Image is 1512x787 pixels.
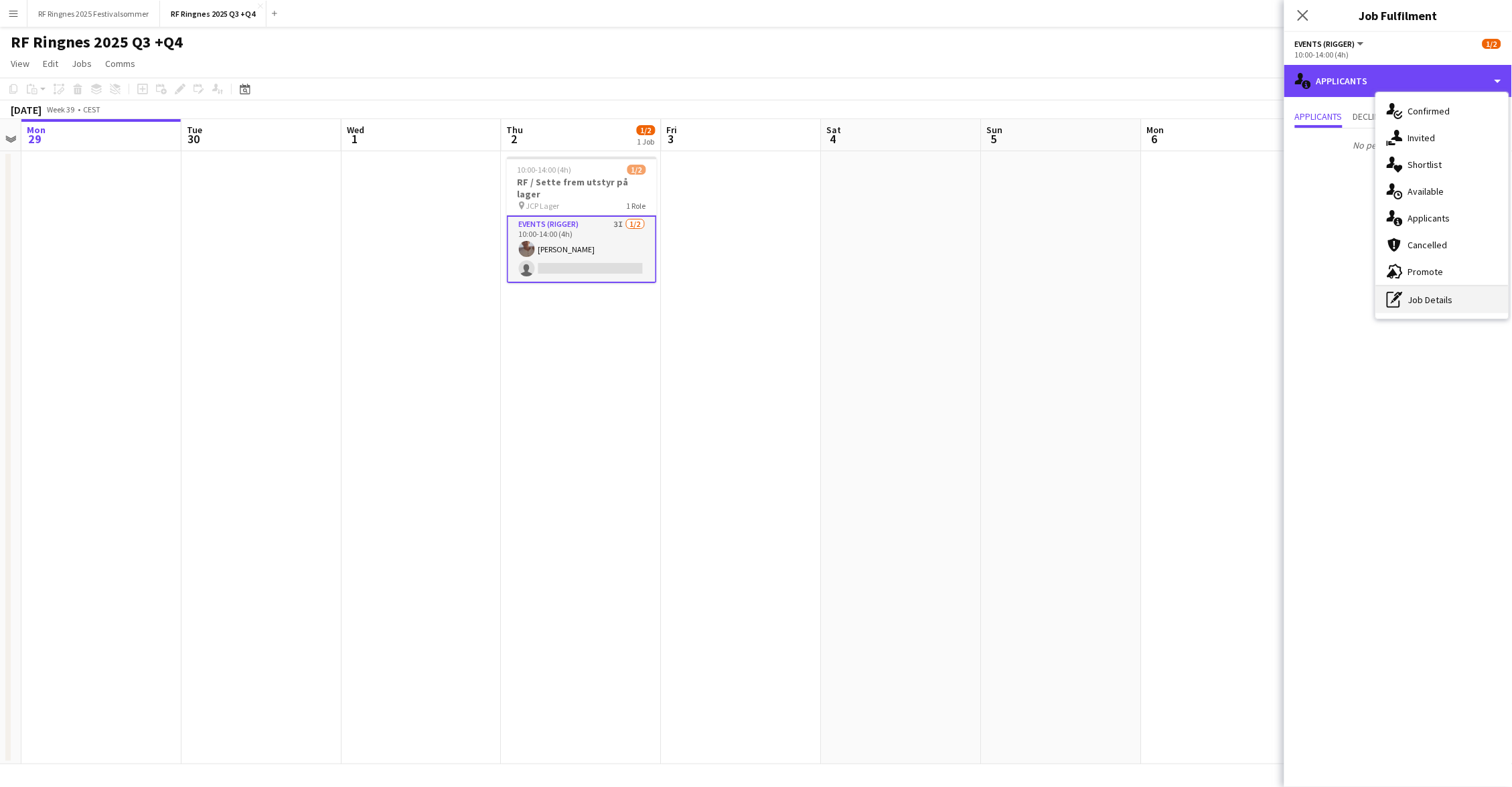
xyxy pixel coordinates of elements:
span: Thu [507,124,524,136]
a: Edit [37,55,64,72]
span: Mon [27,124,46,136]
div: Applicants [1284,65,1512,97]
span: JCP Lager [526,201,560,211]
span: Events (Rigger) [1295,39,1355,49]
span: Mon [1147,124,1164,136]
span: Cancelled [1408,239,1448,251]
span: Jobs [72,58,92,70]
button: Events (Rigger) [1295,39,1366,49]
span: 2 [505,131,524,147]
span: Applicants [1408,212,1450,224]
span: Fri [667,124,678,136]
div: CEST [83,104,100,114]
span: 1 [345,131,364,147]
span: Confirmed [1408,105,1450,117]
span: Tue [187,124,202,136]
div: [DATE] [11,103,42,116]
app-card-role: Events (Rigger)3I1/210:00-14:00 (4h)[PERSON_NAME] [507,215,657,283]
app-job-card: 10:00-14:00 (4h)1/2RF / Sette frem utstyr på lager JCP Lager1 RoleEvents (Rigger)3I1/210:00-14:00... [507,157,657,283]
a: View [5,55,35,72]
span: Applicants [1295,112,1343,121]
div: 1 Job [637,137,655,147]
h3: Job Fulfilment [1284,7,1512,24]
h3: RF / Sette frem utstyr på lager [507,176,657,200]
span: 30 [185,131,202,147]
span: Week 39 [44,104,78,114]
span: Invited [1408,132,1436,144]
span: 1 Role [627,201,646,211]
span: 29 [25,131,46,147]
span: Promote [1408,266,1444,278]
span: 3 [665,131,678,147]
button: RF Ringnes 2025 Festivalsommer [27,1,160,27]
span: Declined [1353,112,1390,121]
span: Comms [105,58,135,70]
span: Shortlist [1408,159,1442,171]
span: 10:00-14:00 (4h) [518,165,572,175]
span: View [11,58,29,70]
div: 10:00-14:00 (4h) [1295,50,1501,60]
span: 1/2 [627,165,646,175]
span: 6 [1145,131,1164,147]
div: Job Details [1376,286,1509,313]
p: No pending applicants [1284,134,1512,157]
a: Jobs [66,55,97,72]
span: 5 [985,131,1003,147]
span: Available [1408,185,1444,197]
span: 1/2 [637,125,656,135]
h1: RF Ringnes 2025 Q3 +Q4 [11,32,183,52]
span: Wed [347,124,364,136]
button: RF Ringnes 2025 Q3 +Q4 [160,1,267,27]
span: Sat [827,124,842,136]
a: Comms [100,55,141,72]
span: Sun [987,124,1003,136]
span: 4 [825,131,842,147]
span: Edit [43,58,58,70]
span: 1/2 [1483,39,1501,49]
